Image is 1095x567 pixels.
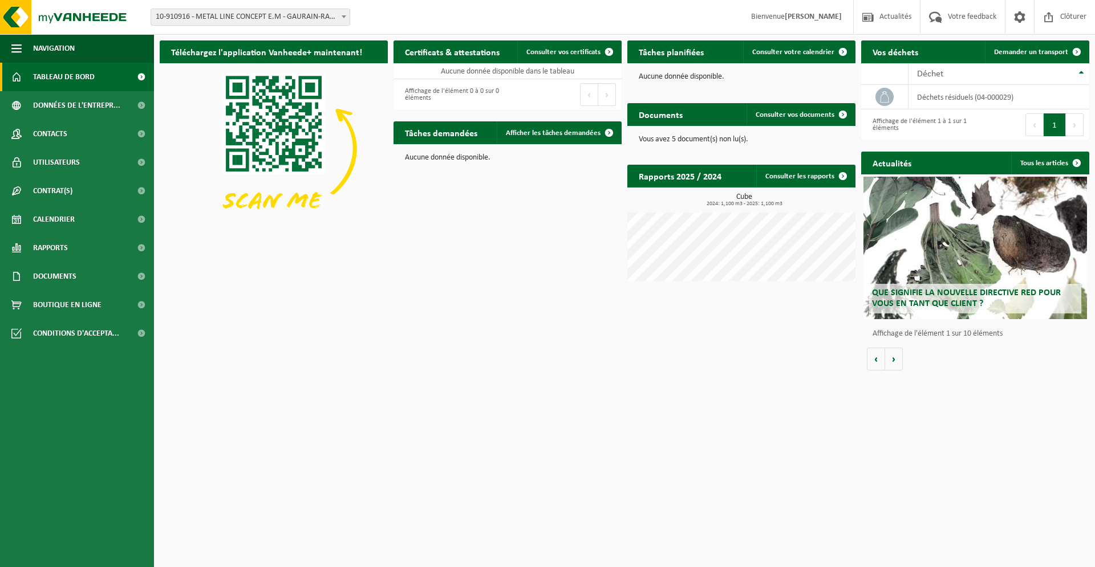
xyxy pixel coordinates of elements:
[506,129,601,137] span: Afficher les tâches demandées
[160,63,388,234] img: Download de VHEPlus App
[394,121,489,144] h2: Tâches demandées
[580,83,598,106] button: Previous
[747,103,854,126] a: Consulter vos documents
[909,85,1089,109] td: déchets résiduels (04-000029)
[743,40,854,63] a: Consulter votre calendrier
[627,103,694,125] h2: Documents
[33,234,68,262] span: Rapports
[1025,113,1044,136] button: Previous
[885,348,903,370] button: Volgende
[627,40,715,63] h2: Tâches planifiées
[394,63,622,79] td: Aucune donnée disponible dans le tableau
[873,330,1084,338] p: Affichage de l'élément 1 sur 10 éléments
[639,73,844,81] p: Aucune donnée disponible.
[867,112,970,137] div: Affichage de l'élément 1 à 1 sur 1 éléments
[160,40,374,63] h2: Téléchargez l'application Vanheede+ maintenant!
[33,177,72,205] span: Contrat(s)
[994,48,1068,56] span: Demander un transport
[985,40,1088,63] a: Demander un transport
[526,48,601,56] span: Consulter vos certificats
[497,121,620,144] a: Afficher les tâches demandées
[1011,152,1088,174] a: Tous les articles
[633,201,855,207] span: 2024: 1,100 m3 - 2025: 1,100 m3
[405,154,610,162] p: Aucune donnée disponible.
[756,111,834,119] span: Consulter vos documents
[33,319,119,348] span: Conditions d'accepta...
[1066,113,1084,136] button: Next
[633,193,855,207] h3: Cube
[151,9,350,26] span: 10-910916 - METAL LINE CONCEPT E.M - GAURAIN-RAMECROIX
[785,13,842,21] strong: [PERSON_NAME]
[867,348,885,370] button: Vorige
[861,152,923,174] h2: Actualités
[33,205,75,234] span: Calendrier
[756,165,854,187] a: Consulter les rapports
[33,34,75,63] span: Navigation
[861,40,930,63] h2: Vos déchets
[917,70,943,79] span: Déchet
[863,177,1087,319] a: Que signifie la nouvelle directive RED pour vous en tant que client ?
[517,40,620,63] a: Consulter vos certificats
[33,291,102,319] span: Boutique en ligne
[598,83,616,106] button: Next
[394,40,511,63] h2: Certificats & attestations
[33,148,80,177] span: Utilisateurs
[752,48,834,56] span: Consulter votre calendrier
[33,120,67,148] span: Contacts
[872,288,1061,308] span: Que signifie la nouvelle directive RED pour vous en tant que client ?
[33,63,95,91] span: Tableau de bord
[399,82,502,107] div: Affichage de l'élément 0 à 0 sur 0 éléments
[1044,113,1066,136] button: 1
[151,9,350,25] span: 10-910916 - METAL LINE CONCEPT E.M - GAURAIN-RAMECROIX
[33,262,76,291] span: Documents
[639,136,844,144] p: Vous avez 5 document(s) non lu(s).
[33,91,120,120] span: Données de l'entrepr...
[627,165,733,187] h2: Rapports 2025 / 2024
